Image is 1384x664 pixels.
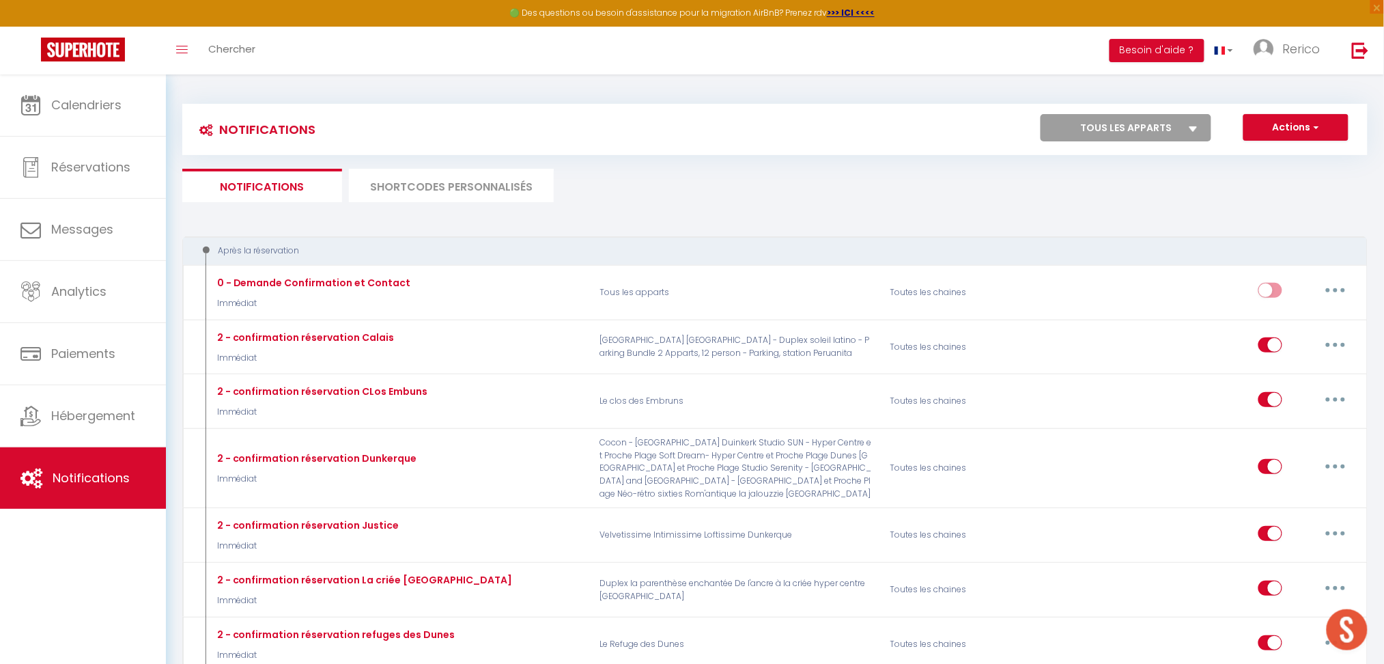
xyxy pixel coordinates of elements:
div: 2 - confirmation réservation Calais [214,330,395,345]
div: Toutes les chaines [881,570,1074,610]
p: Duplex la parenthèse enchantée De l'ancre à la criée hyper centre [GEOGRAPHIC_DATA] [591,570,881,610]
div: Toutes les chaines [881,327,1074,367]
p: Velvetissime Intimissime Loftissime Dunkerque [591,516,881,555]
span: Analytics [51,283,107,300]
span: Chercher [208,42,255,56]
div: 2 - confirmation réservation Justice [214,518,399,533]
div: 2 - confirmation réservation Dunkerque [214,451,417,466]
p: Cocon - [GEOGRAPHIC_DATA] Duinkerk Studio SUN - Hyper Centre et Proche Plage Soft Dream- Hyper Ce... [591,437,881,501]
img: ... [1254,39,1274,59]
span: Messages [51,221,113,238]
button: Actions [1243,114,1348,141]
a: >>> ICI <<<< [827,7,875,18]
span: Notifications [53,469,130,486]
div: Toutes les chaines [881,516,1074,555]
div: Toutes les chaines [881,273,1074,312]
p: Le clos des Embruns [591,382,881,421]
div: 2 - confirmation réservation CLos Embuns [214,384,428,399]
p: Immédiat [214,352,395,365]
div: Après la réservation [195,245,1332,258]
div: 2 - confirmation réservation refuges des Dunes [214,627,455,642]
span: Réservations [51,158,130,176]
a: Chercher [198,27,266,74]
p: Immédiat [214,297,411,310]
div: Toutes les chaines [881,382,1074,421]
div: Toutes les chaines [881,437,1074,501]
li: Notifications [182,169,342,202]
span: Calendriers [51,96,122,113]
button: Besoin d'aide ? [1110,39,1204,62]
p: Tous les apparts [591,273,881,312]
span: Rerico [1283,40,1321,57]
span: Paiements [51,345,115,362]
h3: Notifications [193,114,315,145]
p: Immédiat [214,540,399,553]
p: [GEOGRAPHIC_DATA] [GEOGRAPHIC_DATA] - Duplex soleil latino - Parking Bundle 2 Apparts, 12 person ... [591,327,881,367]
p: Immédiat [214,649,455,662]
div: 2 - confirmation réservation La criée [GEOGRAPHIC_DATA] [214,572,513,587]
li: SHORTCODES PERSONNALISÉS [349,169,554,202]
p: Immédiat [214,406,428,419]
a: ... Rerico [1243,27,1338,74]
p: Immédiat [214,473,417,486]
img: Super Booking [41,38,125,61]
img: logout [1352,42,1369,59]
div: 0 - Demande Confirmation et Contact [214,275,411,290]
span: Hébergement [51,407,135,424]
div: Ouvrir le chat [1327,609,1368,650]
p: Immédiat [214,594,513,607]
